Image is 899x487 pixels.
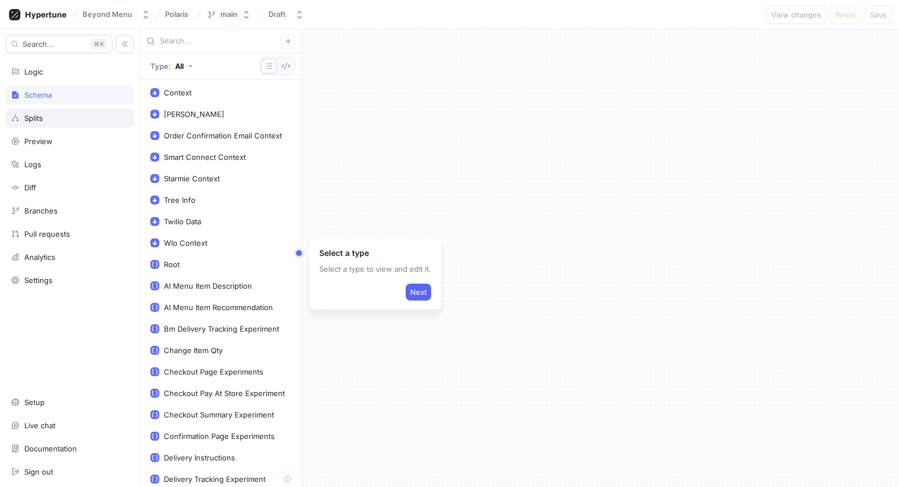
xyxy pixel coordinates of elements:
[164,389,285,398] div: Checkout Pay At Store Experiment
[90,38,107,50] div: K
[164,346,223,355] div: Change Item Qty
[268,10,286,19] div: Draft
[164,303,273,312] div: AI Menu Item Recommendation
[24,276,53,285] div: Settings
[165,10,188,18] span: Polaris
[264,5,309,24] button: Draft
[164,88,192,97] div: Context
[831,6,861,24] button: Reset
[164,110,224,119] div: [PERSON_NAME]
[771,11,821,18] span: View changes
[164,281,252,290] div: AI Menu Item Description
[24,421,55,430] div: Live chat
[78,5,155,24] button: Beyond Menu
[24,183,36,192] div: Diff
[164,453,235,462] div: Delivery Instructions
[164,174,220,183] div: Starmie Context
[164,153,246,162] div: Smart Connect Context
[150,63,171,70] p: Type:
[24,467,53,476] div: Sign out
[160,36,281,47] input: Search...
[164,367,263,376] div: Checkout Page Experiments
[164,195,196,205] div: Tree Info
[836,11,855,18] span: Reset
[82,10,132,19] div: Beyond Menu
[6,35,112,53] button: Search...K
[766,6,826,24] button: View changes
[220,10,237,19] div: main
[24,137,53,146] div: Preview
[202,5,255,24] button: main
[164,131,282,140] div: Order Confirmation Email Context
[164,432,275,441] div: Confirmation Page Experiments
[24,229,70,238] div: Pull requests
[24,114,43,123] div: Splits
[175,63,184,70] div: All
[23,41,54,47] span: Search...
[24,253,55,262] div: Analytics
[870,11,887,18] span: Save
[24,67,43,76] div: Logic
[24,398,45,407] div: Setup
[24,160,41,169] div: Logs
[146,57,197,75] button: Type: All
[164,217,201,226] div: Twilio Data
[24,444,77,453] div: Documentation
[164,260,180,269] div: Root
[24,90,52,99] div: Schema
[164,475,266,484] div: Delivery Tracking Experiment
[6,439,134,458] a: Documentation
[164,324,279,333] div: Bm Delivery Tracking Experiment
[164,238,207,247] div: Wlo Context
[865,6,892,24] button: Save
[24,206,58,215] div: Branches
[164,410,274,419] div: Checkout Summary Experiment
